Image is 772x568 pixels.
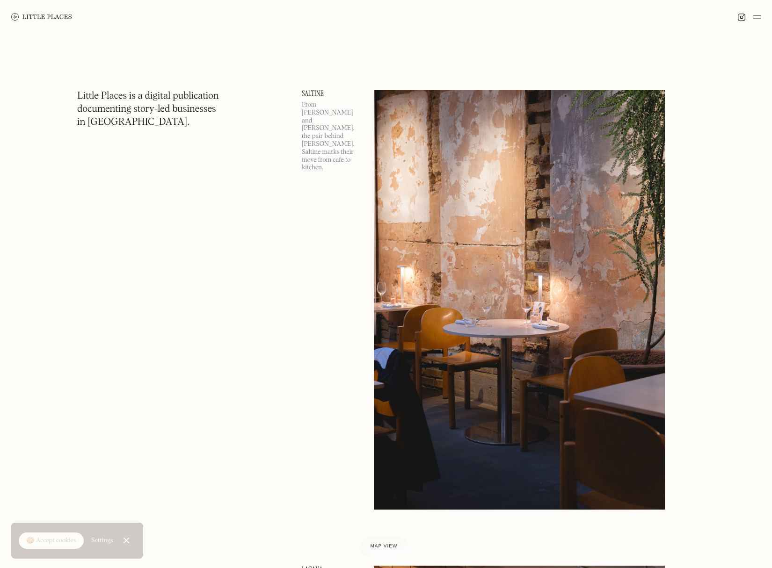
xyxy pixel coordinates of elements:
[19,532,84,549] a: 🍪 Accept cookies
[26,536,76,546] div: 🍪 Accept cookies
[77,90,219,129] h1: Little Places is a digital publication documenting story-led businesses in [GEOGRAPHIC_DATA].
[302,101,363,172] p: From [PERSON_NAME] and [PERSON_NAME], the pair behind [PERSON_NAME], Saltine marks their move fro...
[302,90,363,97] a: Saltine
[91,537,113,544] div: Settings
[374,90,665,510] img: Saltine
[91,530,113,551] a: Settings
[117,531,136,550] a: Close Cookie Popup
[371,544,398,549] span: Map view
[359,536,409,557] a: Map view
